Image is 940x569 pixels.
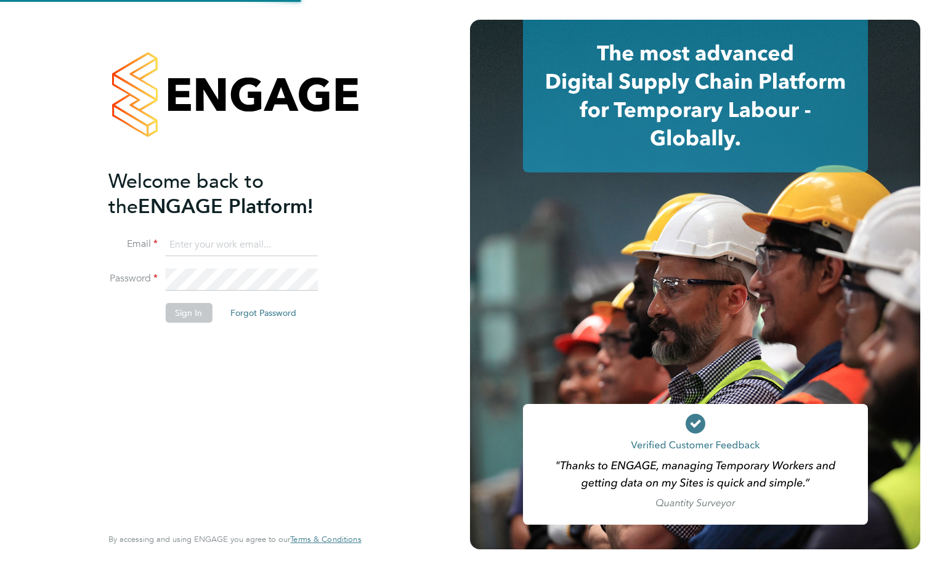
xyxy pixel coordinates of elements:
a: Terms & Conditions [290,535,361,544]
button: Forgot Password [221,303,306,323]
span: Welcome back to the [108,169,264,219]
label: Password [108,272,158,285]
span: Terms & Conditions [290,534,361,544]
h2: ENGAGE Platform! [108,169,349,219]
label: Email [108,238,158,251]
input: Enter your work email... [165,234,317,256]
button: Sign In [165,303,212,323]
span: By accessing and using ENGAGE you agree to our [108,534,361,544]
